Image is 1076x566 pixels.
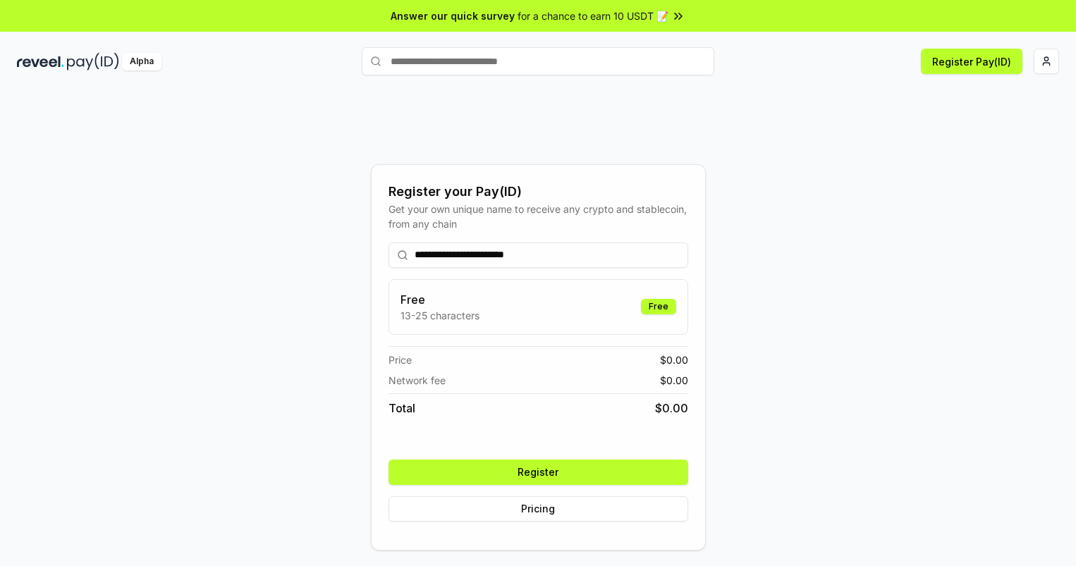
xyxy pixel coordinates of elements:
[389,182,688,202] div: Register your Pay(ID)
[67,53,119,70] img: pay_id
[389,202,688,231] div: Get your own unique name to receive any crypto and stablecoin, from any chain
[391,8,515,23] span: Answer our quick survey
[389,373,446,388] span: Network fee
[655,400,688,417] span: $ 0.00
[518,8,668,23] span: for a chance to earn 10 USDT 📝
[17,53,64,70] img: reveel_dark
[641,299,676,314] div: Free
[921,49,1022,74] button: Register Pay(ID)
[660,352,688,367] span: $ 0.00
[389,496,688,522] button: Pricing
[389,400,415,417] span: Total
[401,308,479,323] p: 13-25 characters
[660,373,688,388] span: $ 0.00
[122,53,161,70] div: Alpha
[401,291,479,308] h3: Free
[389,352,412,367] span: Price
[389,460,688,485] button: Register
